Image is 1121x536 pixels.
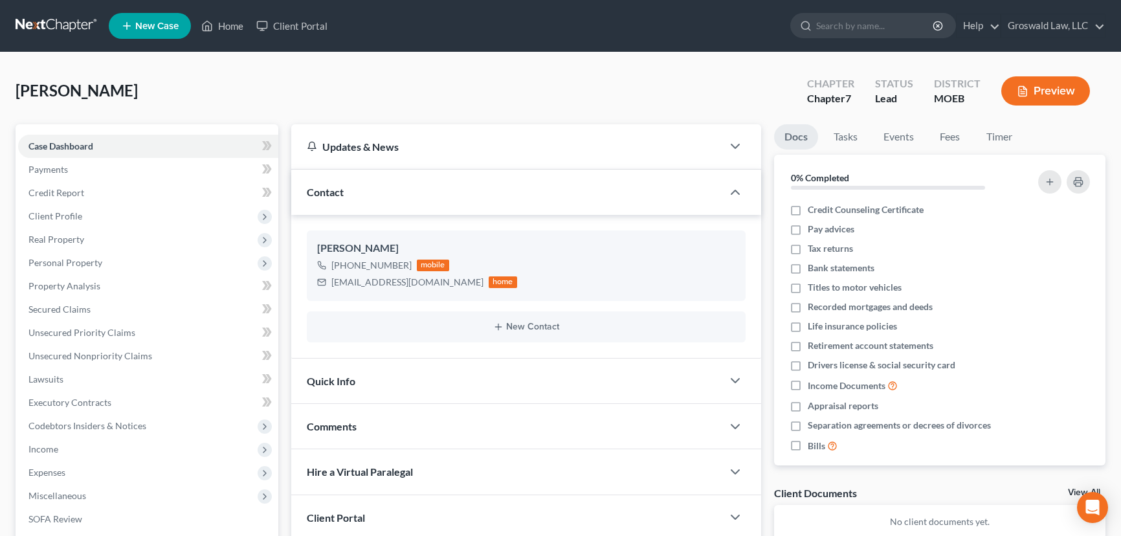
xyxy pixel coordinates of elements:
span: Comments [307,420,357,432]
a: SOFA Review [18,508,278,531]
span: Unsecured Priority Claims [28,327,135,338]
span: Miscellaneous [28,490,86,501]
span: Drivers license & social security card [808,359,955,372]
div: [EMAIL_ADDRESS][DOMAIN_NAME] [331,276,483,289]
span: Income Documents [808,379,885,392]
div: Client Documents [774,486,857,500]
div: mobile [417,260,449,271]
span: Retirement account statements [808,339,933,352]
a: Payments [18,158,278,181]
span: Life insurance policies [808,320,897,333]
a: Unsecured Nonpriority Claims [18,344,278,368]
div: [PHONE_NUMBER] [331,259,412,272]
a: Home [195,14,250,38]
p: No client documents yet. [784,515,1096,528]
div: Chapter [807,91,854,106]
span: Personal Property [28,257,102,268]
span: Real Property [28,234,84,245]
div: Lead [875,91,913,106]
a: Property Analysis [18,274,278,298]
span: Hire a Virtual Paralegal [307,465,413,478]
div: Chapter [807,76,854,91]
span: Expenses [28,467,65,478]
span: Appraisal reports [808,399,878,412]
span: Quick Info [307,375,355,387]
span: Pay advices [808,223,854,236]
a: Events [873,124,924,150]
a: Timer [976,124,1023,150]
a: Credit Report [18,181,278,205]
span: Credit Counseling Certificate [808,203,924,216]
div: Updates & News [307,140,707,153]
strong: 0% Completed [791,172,849,183]
a: Client Portal [250,14,334,38]
span: 7 [845,92,851,104]
a: Help [957,14,1000,38]
a: View All [1068,488,1100,497]
a: Tasks [823,124,868,150]
div: Status [875,76,913,91]
span: Credit Report [28,187,84,198]
div: MOEB [934,91,981,106]
div: Open Intercom Messenger [1077,492,1108,523]
div: home [489,276,517,288]
span: Tax returns [808,242,853,255]
span: Property Analysis [28,280,100,291]
a: Unsecured Priority Claims [18,321,278,344]
span: Case Dashboard [28,140,93,151]
span: Recorded mortgages and deeds [808,300,933,313]
span: Payments [28,164,68,175]
span: Lawsuits [28,374,63,385]
span: Income [28,443,58,454]
span: SOFA Review [28,513,82,524]
a: Case Dashboard [18,135,278,158]
a: Fees [929,124,971,150]
span: Titles to motor vehicles [808,281,902,294]
a: Docs [774,124,818,150]
span: Bank statements [808,262,874,274]
a: Groswald Law, LLC [1001,14,1105,38]
input: Search by name... [816,14,935,38]
a: Lawsuits [18,368,278,391]
a: Executory Contracts [18,391,278,414]
div: District [934,76,981,91]
span: Client Portal [307,511,365,524]
div: [PERSON_NAME] [317,241,735,256]
span: Client Profile [28,210,82,221]
button: Preview [1001,76,1090,106]
span: [PERSON_NAME] [16,81,138,100]
span: Contact [307,186,344,198]
span: New Case [135,21,179,31]
span: Bills [808,440,825,452]
span: Unsecured Nonpriority Claims [28,350,152,361]
span: Codebtors Insiders & Notices [28,420,146,431]
span: Executory Contracts [28,397,111,408]
span: Secured Claims [28,304,91,315]
span: Separation agreements or decrees of divorces [808,419,991,432]
button: New Contact [317,322,735,332]
a: Secured Claims [18,298,278,321]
